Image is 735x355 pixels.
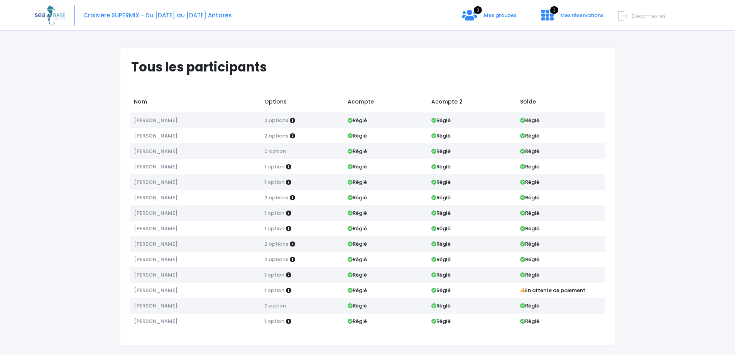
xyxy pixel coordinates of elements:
span: 3 [550,6,558,14]
strong: Réglé [348,271,367,279]
strong: Réglé [520,178,539,186]
strong: Réglé [520,256,539,263]
td: Options [260,94,344,112]
strong: Réglé [431,148,451,155]
strong: Réglé [520,148,539,155]
span: [PERSON_NAME] [134,287,177,294]
strong: Réglé [348,256,367,263]
a: 3 Mes groupes [456,14,523,22]
strong: Réglé [431,178,451,186]
span: 3 [474,6,482,14]
td: Acompte [344,94,427,112]
span: [PERSON_NAME] [134,225,177,232]
span: 1 option [264,287,284,294]
span: 0 option [264,148,286,155]
td: Acompte 2 [427,94,516,112]
strong: Réglé [431,271,451,279]
strong: Réglé [348,178,367,186]
strong: Réglé [431,256,451,263]
span: [PERSON_NAME] [134,302,177,309]
strong: Réglé [520,132,539,139]
strong: Réglé [348,209,367,217]
span: [PERSON_NAME] [134,148,177,155]
strong: Réglé [348,148,367,155]
span: 2 options [264,256,288,263]
strong: Réglé [431,209,451,217]
h1: Tous les participants [131,59,611,75]
span: [PERSON_NAME] [134,256,177,263]
strong: Réglé [520,318,539,325]
strong: Réglé [348,163,367,170]
span: [PERSON_NAME] [134,318,177,325]
strong: Réglé [520,194,539,201]
strong: Réglé [431,194,451,201]
span: 0 option [264,302,286,309]
strong: Réglé [520,302,539,309]
strong: Réglé [348,225,367,232]
strong: Réglé [431,240,451,248]
strong: Réglé [348,318,367,325]
strong: Réglé [520,163,539,170]
span: [PERSON_NAME] [134,240,177,248]
strong: Réglé [431,225,451,232]
strong: Réglé [431,163,451,170]
strong: Réglé [348,117,367,124]
span: [PERSON_NAME] [134,194,177,201]
span: [PERSON_NAME] [134,271,177,279]
span: 1 option [264,209,284,217]
strong: Réglé [348,132,367,139]
span: Mes groupes [484,12,517,19]
strong: Réglé [431,287,451,294]
span: Mes réservations [560,12,603,19]
strong: Réglé [348,240,367,248]
td: Solde [516,94,605,112]
a: 3 Mes réservations [535,14,608,22]
strong: Réglé [520,209,539,217]
span: 1 option [264,163,284,170]
strong: Réglé [348,287,367,294]
span: [PERSON_NAME] [134,163,177,170]
strong: Réglé [348,302,367,309]
span: 2 options [264,132,288,139]
span: [PERSON_NAME] [134,209,177,217]
span: [PERSON_NAME] [134,117,177,124]
span: 2 options [264,194,288,201]
strong: Réglé [520,271,539,279]
span: 2 options [264,240,288,248]
strong: Réglé [431,117,451,124]
td: Nom [130,94,260,112]
span: [PERSON_NAME] [134,178,177,186]
span: Croisière SUPERMIX - Du [DATE] au [DATE] Antarès [83,11,232,19]
strong: Réglé [520,240,539,248]
strong: Réglé [520,117,539,124]
span: 2 options [264,117,288,124]
span: 1 option [264,271,284,279]
span: 1 option [264,225,284,232]
strong: Réglé [431,132,451,139]
strong: Réglé [348,194,367,201]
strong: En attente de paiement [520,287,586,294]
strong: Réglé [431,318,451,325]
span: 1 option [264,318,284,325]
span: Déconnexion [632,12,665,20]
strong: Réglé [520,225,539,232]
span: 1 option [264,178,284,186]
span: [PERSON_NAME] [134,132,177,139]
strong: Réglé [431,302,451,309]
